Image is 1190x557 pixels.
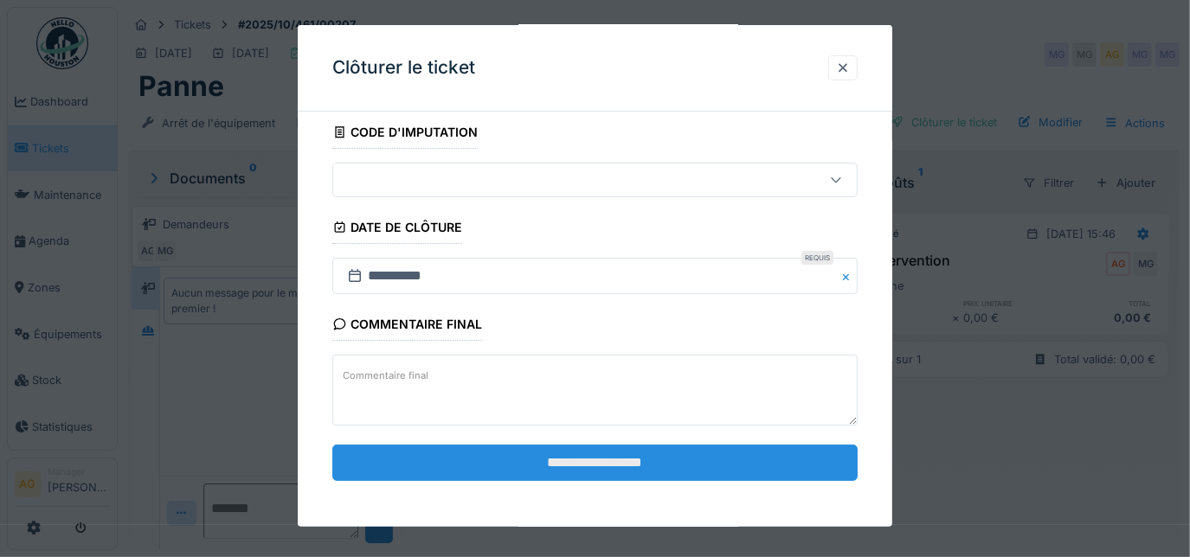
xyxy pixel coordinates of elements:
div: Code d'imputation [332,119,479,149]
div: Commentaire final [332,311,483,341]
h3: Clôturer le ticket [332,57,475,79]
label: Commentaire final [339,365,432,387]
div: Requis [801,251,833,265]
div: Date de clôture [332,214,463,244]
button: Close [839,258,858,294]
